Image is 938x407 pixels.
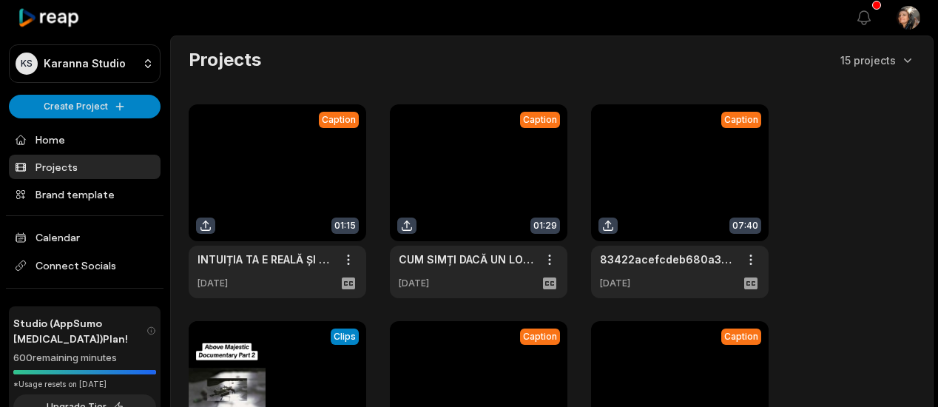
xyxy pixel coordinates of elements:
[9,225,161,249] a: Calendar
[189,48,261,72] h2: Projects
[9,95,161,118] button: Create Project
[13,315,146,346] span: Studio (AppSumo [MEDICAL_DATA]) Plan!
[600,252,736,267] a: 83422acefcdeb680a33292ed2365f2ab
[840,53,915,68] button: 15 projects
[13,351,156,366] div: 600 remaining minutes
[44,57,126,70] p: Karanna Studio
[9,182,161,206] a: Brand template
[16,53,38,75] div: KS
[9,127,161,152] a: Home
[399,252,535,267] a: CUM SIMȚI DACĂ UN LOC TE SPRIJINĂ SAU TE STOARCE E
[9,252,161,279] span: Connect Socials
[9,155,161,179] a: Projects
[198,252,334,267] a: INTUIȚIA TA E REALĂ ȘI NU DOAR O FRICĂ1
[13,379,156,390] div: *Usage resets on [DATE]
